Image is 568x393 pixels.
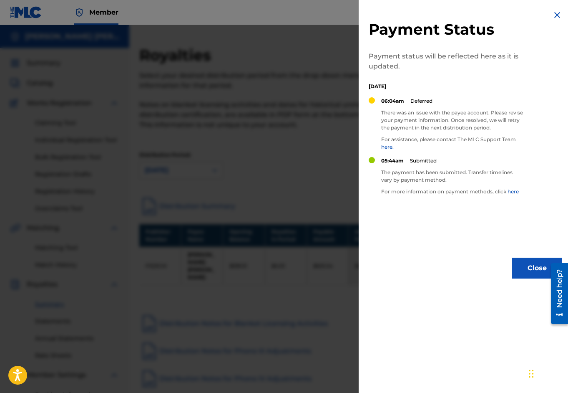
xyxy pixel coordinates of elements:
p: Payment status will be reflected here as it is updated. [369,51,523,71]
span: Member [89,8,118,17]
a: here. [381,144,394,150]
p: The payment has been submitted. Transfer timelines vary by payment method. [381,169,523,184]
p: 06:04am [381,97,404,105]
a: here [508,188,519,195]
p: [DATE] [369,83,523,90]
p: Deferred [410,97,432,105]
p: For assistance, please contact The MLC Support Team [381,136,523,151]
p: For more information on payment methods, click [381,188,523,195]
img: MLC Logo [10,6,42,18]
p: There was an issue with the payee account. Please revise your payment information. Once resolved,... [381,109,523,132]
button: Close [512,258,562,279]
div: Drag [529,361,534,386]
h2: Payment Status [369,20,523,39]
iframe: Resource Center [545,259,568,328]
p: Submitted [410,157,437,165]
p: 05:44am [381,157,404,165]
img: Top Rightsholder [74,8,84,18]
iframe: Chat Widget [526,353,568,393]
